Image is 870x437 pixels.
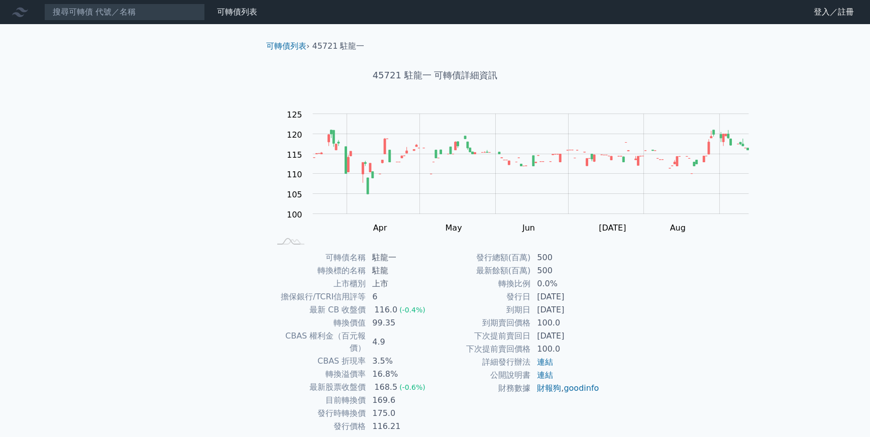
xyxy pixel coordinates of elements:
[531,251,600,264] td: 500
[435,330,531,343] td: 下次提前賣回日
[399,383,425,391] span: (-0.6%)
[435,369,531,382] td: 公開說明書
[270,355,366,368] td: CBAS 折現率
[445,223,462,233] tspan: May
[270,303,366,316] td: 最新 CB 收盤價
[281,110,764,233] g: Chart
[531,290,600,303] td: [DATE]
[372,304,399,316] div: 116.0
[312,40,365,52] li: 45721 駐龍一
[531,264,600,277] td: 500
[366,368,435,381] td: 16.8%
[435,343,531,356] td: 下次提前賣回價格
[435,316,531,330] td: 到期賣回價格
[537,357,553,367] a: 連結
[366,251,435,264] td: 駐龍一
[366,394,435,407] td: 169.6
[270,420,366,433] td: 發行價格
[270,381,366,394] td: 最新股票收盤價
[366,264,435,277] td: 駐龍
[531,303,600,316] td: [DATE]
[270,316,366,330] td: 轉換價值
[287,150,302,160] tspan: 115
[435,382,531,395] td: 財務數據
[366,355,435,368] td: 3.5%
[258,68,612,82] h1: 45721 駐龍一 可轉債詳細資訊
[435,303,531,316] td: 到期日
[670,223,686,233] tspan: Aug
[806,4,862,20] a: 登入／註冊
[287,130,302,140] tspan: 120
[531,343,600,356] td: 100.0
[44,4,205,21] input: 搜尋可轉債 代號／名稱
[366,420,435,433] td: 116.21
[287,190,302,199] tspan: 105
[435,264,531,277] td: 最新餘額(百萬)
[531,277,600,290] td: 0.0%
[537,383,561,393] a: 財報狗
[270,290,366,303] td: 擔保銀行/TCRI信用評等
[266,41,306,51] a: 可轉債列表
[287,110,302,120] tspan: 125
[435,277,531,290] td: 轉換比例
[270,368,366,381] td: 轉換溢價率
[399,306,425,314] span: (-0.4%)
[270,277,366,290] td: 上市櫃別
[366,316,435,330] td: 99.35
[599,223,626,233] tspan: [DATE]
[531,330,600,343] td: [DATE]
[287,170,302,179] tspan: 110
[270,394,366,407] td: 目前轉換價
[270,407,366,420] td: 發行時轉換價
[366,407,435,420] td: 175.0
[366,290,435,303] td: 6
[531,382,600,395] td: ,
[537,370,553,380] a: 連結
[366,330,435,355] td: 4.9
[435,251,531,264] td: 發行總額(百萬)
[287,210,302,220] tspan: 100
[270,330,366,355] td: CBAS 權利金（百元報價）
[372,381,399,393] div: 168.5
[270,264,366,277] td: 轉換標的名稱
[435,290,531,303] td: 發行日
[366,277,435,290] td: 上市
[373,223,387,233] tspan: Apr
[217,7,257,17] a: 可轉債列表
[531,316,600,330] td: 100.0
[564,383,599,393] a: goodinfo
[522,223,535,233] tspan: Jun
[435,356,531,369] td: 詳細發行辦法
[266,40,309,52] li: ›
[270,251,366,264] td: 可轉債名稱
